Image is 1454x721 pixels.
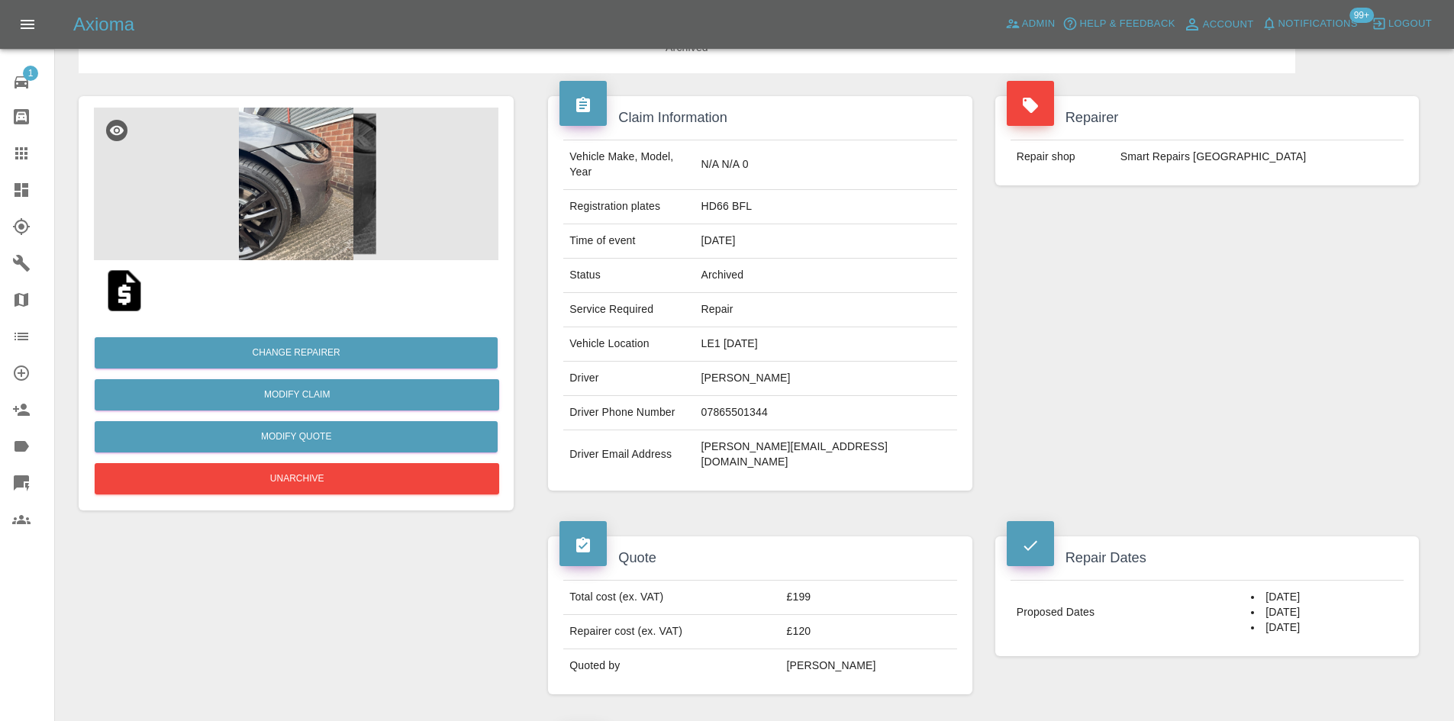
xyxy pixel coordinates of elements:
button: Open drawer [9,6,46,43]
button: Help & Feedback [1059,12,1178,36]
td: Proposed Dates [1011,581,1246,645]
td: HD66 BFL [695,190,957,224]
h5: Axioma [73,12,134,37]
td: Repairer cost (ex. VAT) [563,615,780,649]
td: [PERSON_NAME] [695,362,957,396]
td: Driver [563,362,695,396]
td: Registration plates [563,190,695,224]
h4: Repairer [1007,108,1407,128]
td: Time of event [563,224,695,259]
h4: Claim Information [559,108,960,128]
span: Help & Feedback [1079,15,1175,33]
td: Repair [695,293,957,327]
td: Service Required [563,293,695,327]
img: b41b9b2d-a06d-487b-8074-867090fc16c3 [94,108,498,260]
a: Account [1179,12,1258,37]
td: Driver Phone Number [563,396,695,430]
img: qt_1RyCNRA4aDea5wMjsLtwEJqm [100,266,149,315]
td: 07865501344 [695,396,957,430]
span: Account [1203,16,1254,34]
td: Total cost (ex. VAT) [563,581,780,615]
h4: Repair Dates [1007,548,1407,568]
td: Vehicle Location [563,327,695,362]
td: £120 [781,615,957,649]
td: Vehicle Make, Model, Year [563,140,695,190]
button: Change Repairer [95,337,498,369]
button: Modify Quote [95,421,498,452]
td: Repair shop [1011,140,1114,174]
span: 1 [23,66,38,81]
td: Status [563,259,695,293]
td: Quoted by [563,649,780,683]
td: [PERSON_NAME] [781,649,957,683]
a: Modify Claim [95,379,499,410]
button: Unarchive [95,463,499,494]
td: [DATE] [695,224,957,259]
button: Notifications [1258,12,1362,36]
td: [PERSON_NAME][EMAIL_ADDRESS][DOMAIN_NAME] [695,430,957,479]
li: [DATE] [1251,590,1398,605]
span: Notifications [1278,15,1358,33]
a: Admin [1001,12,1059,36]
td: Smart Repairs [GEOGRAPHIC_DATA] [1114,140,1404,174]
span: Admin [1022,15,1056,33]
h4: Quote [559,548,960,568]
span: 99+ [1349,8,1374,23]
td: Archived [695,259,957,293]
td: Driver Email Address [563,430,695,479]
li: [DATE] [1251,620,1398,636]
span: Logout [1388,15,1432,33]
td: £199 [781,581,957,615]
td: LE1 [DATE] [695,327,957,362]
button: Logout [1368,12,1436,36]
td: N/A N/A 0 [695,140,957,190]
li: [DATE] [1251,605,1398,620]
